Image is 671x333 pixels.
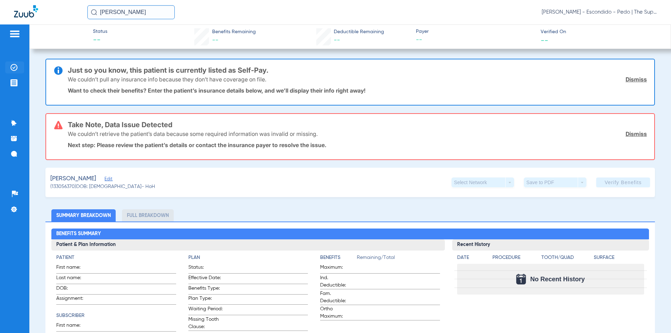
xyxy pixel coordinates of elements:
span: Plan Type: [188,295,223,304]
h4: Procedure [492,254,539,261]
app-breakdown-title: Date [457,254,486,264]
span: Effective Date: [188,274,223,284]
h4: Patient [56,254,176,261]
a: Dismiss [626,130,647,137]
span: Missing Tooth Clause: [188,316,223,331]
span: Maximum: [320,264,354,273]
h4: Plan [188,254,308,261]
span: -- [212,37,218,43]
h3: Patient & Plan Information [51,239,445,251]
span: [PERSON_NAME] [50,174,96,183]
p: Next step: Please review the patient’s details or contact the insurance payer to resolve the issue. [68,142,647,149]
span: [PERSON_NAME] - Escondido - Pedo | The Super Dentists [542,9,657,16]
span: Waiting Period: [188,305,223,315]
h2: Benefits Summary [51,229,649,240]
h3: Recent History [452,239,649,251]
h4: Subscriber [56,312,176,319]
span: Benefits Type: [188,285,223,294]
span: No Recent History [530,276,585,283]
img: Calendar [516,274,526,284]
span: Remaining/Total [357,254,440,264]
img: hamburger-icon [9,30,20,38]
span: Deductible Remaining [334,28,384,36]
span: First name: [56,322,91,331]
h3: Just so you know, this patient is currently listed as Self-Pay. [68,67,647,74]
p: Want to check their benefits? Enter the patient’s insurance details below, and we’ll display thei... [68,87,647,94]
input: Search for patients [87,5,175,19]
app-breakdown-title: Benefits [320,254,357,264]
img: error-icon [54,121,63,129]
li: Full Breakdown [122,209,174,222]
span: Last name: [56,274,91,284]
span: Assignment: [56,295,91,304]
span: Edit [104,176,111,183]
p: We couldn’t retrieve the patient’s data because some required information was invalid or missing. [68,130,318,137]
span: Ortho Maximum: [320,305,354,320]
span: -- [541,36,548,44]
span: Verified On [541,28,659,36]
span: Benefits Remaining [212,28,256,36]
span: -- [93,36,107,45]
app-breakdown-title: Tooth/Quad [541,254,591,264]
span: Status: [188,264,223,273]
img: Search Icon [91,9,97,15]
a: Dismiss [626,76,647,83]
span: Ind. Deductible: [320,274,354,289]
iframe: Chat Widget [636,299,671,333]
app-breakdown-title: Procedure [492,254,539,264]
span: -- [416,36,535,44]
h3: Take Note, Data Issue Detected [68,121,647,128]
h4: Surface [594,254,644,261]
app-breakdown-title: Surface [594,254,644,264]
span: -- [334,37,340,43]
li: Summary Breakdown [51,209,116,222]
span: First name: [56,264,91,273]
span: DOB: [56,285,91,294]
span: Payer [416,28,535,35]
span: Fam. Deductible: [320,290,354,305]
img: info-icon [54,66,63,75]
h4: Date [457,254,486,261]
p: We couldn’t pull any insurance info because they don’t have coverage on file. [68,76,266,83]
img: Zuub Logo [14,5,38,17]
span: Status [93,28,107,35]
span: (133056370) DOB: [DEMOGRAPHIC_DATA] - HoH [50,183,155,190]
h4: Tooth/Quad [541,254,591,261]
h4: Benefits [320,254,357,261]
